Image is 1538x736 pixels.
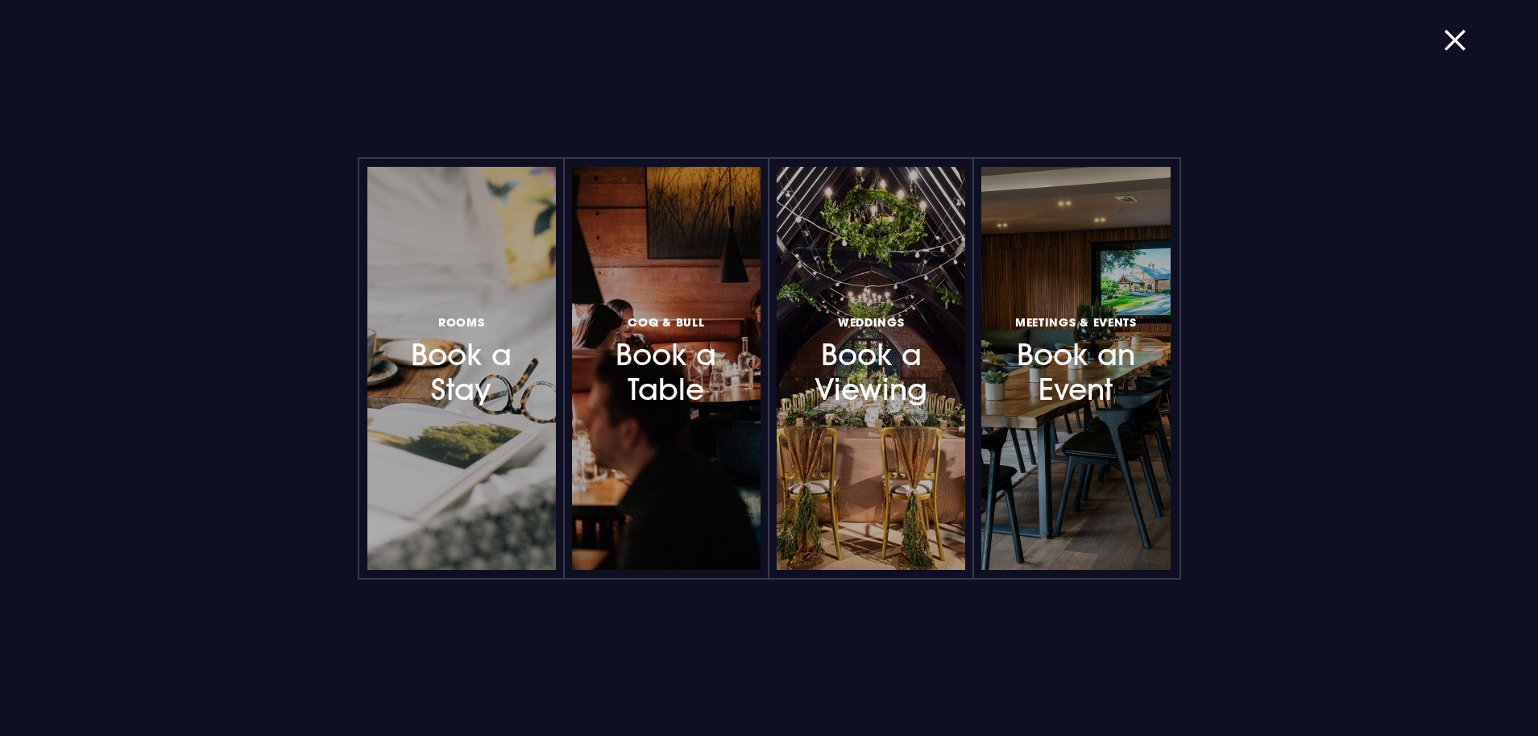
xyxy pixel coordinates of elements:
h3: Book an Event [1005,312,1146,408]
span: Rooms [438,314,485,330]
h3: Book a Table [596,312,736,408]
a: Coq & BullBook a Table [572,167,761,570]
h3: Book a Viewing [801,312,941,408]
span: Coq & Bull [628,314,704,330]
span: Meetings & Events [1015,314,1137,330]
a: WeddingsBook a Viewing [777,167,965,570]
span: Weddings [838,314,905,330]
a: Meetings & EventsBook an Event [981,167,1170,570]
h3: Book a Stay [392,312,532,408]
a: RoomsBook a Stay [367,167,556,570]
